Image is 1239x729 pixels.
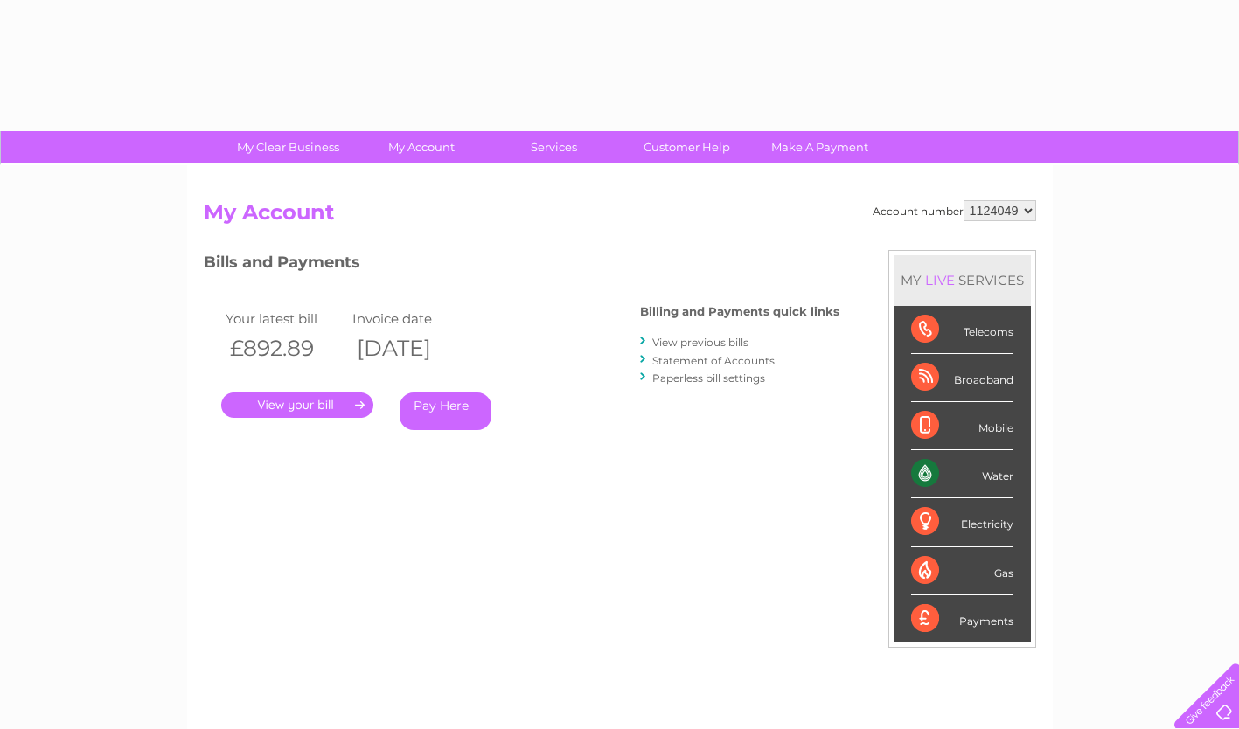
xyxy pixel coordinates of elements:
a: My Account [349,131,493,163]
div: Electricity [911,498,1013,546]
a: Pay Here [400,392,491,430]
div: Gas [911,547,1013,595]
div: MY SERVICES [894,255,1031,305]
h3: Bills and Payments [204,250,839,281]
div: Broadband [911,354,1013,402]
h2: My Account [204,200,1036,233]
div: Water [911,450,1013,498]
h4: Billing and Payments quick links [640,305,839,318]
a: Services [482,131,626,163]
div: LIVE [922,272,958,288]
a: Make A Payment [748,131,892,163]
a: . [221,392,373,418]
a: Customer Help [615,131,759,163]
a: Paperless bill settings [652,371,765,385]
td: Invoice date [348,307,475,330]
th: £892.89 [221,330,348,366]
div: Telecoms [911,306,1013,354]
th: [DATE] [348,330,475,366]
a: Statement of Accounts [652,354,775,367]
a: My Clear Business [216,131,360,163]
div: Mobile [911,402,1013,450]
a: View previous bills [652,336,748,349]
div: Payments [911,595,1013,642]
td: Your latest bill [221,307,348,330]
div: Account number [873,200,1036,221]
